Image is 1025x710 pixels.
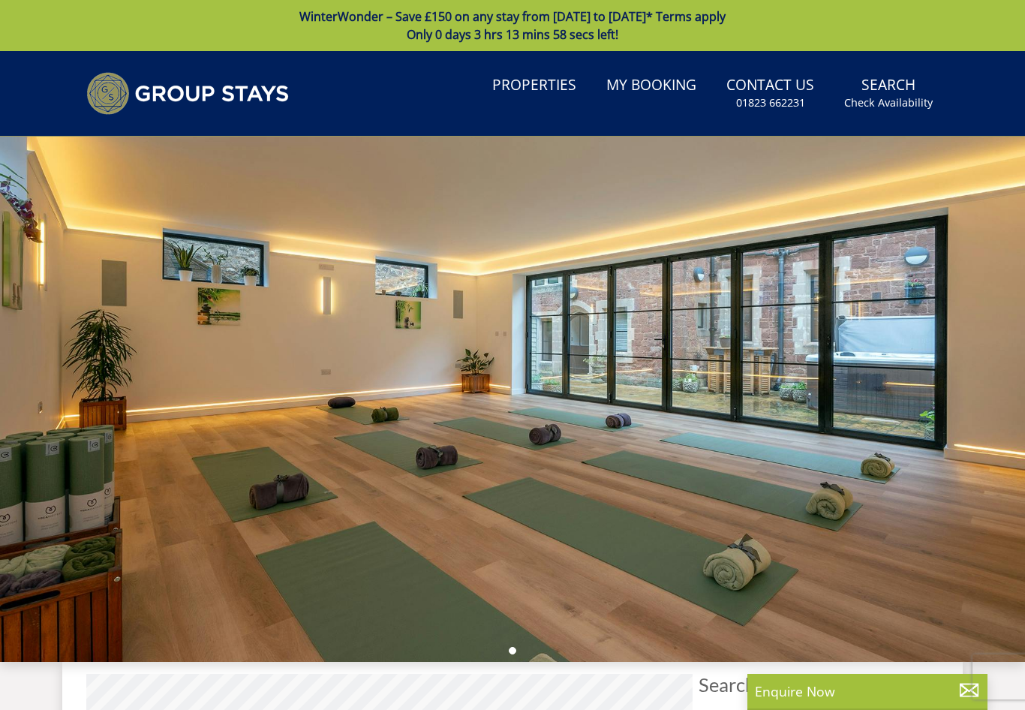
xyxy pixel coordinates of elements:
img: Group Stays [86,72,289,115]
small: 01823 662231 [736,95,805,110]
small: Check Availability [844,95,933,110]
a: Contact Us01823 662231 [720,69,820,118]
span: Search [699,674,939,695]
span: Only 0 days 3 hrs 13 mins 58 secs left! [407,26,618,43]
a: SearchCheck Availability [838,69,939,118]
a: Properties [486,69,582,103]
p: Enquire Now [755,681,980,701]
a: My Booking [600,69,702,103]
